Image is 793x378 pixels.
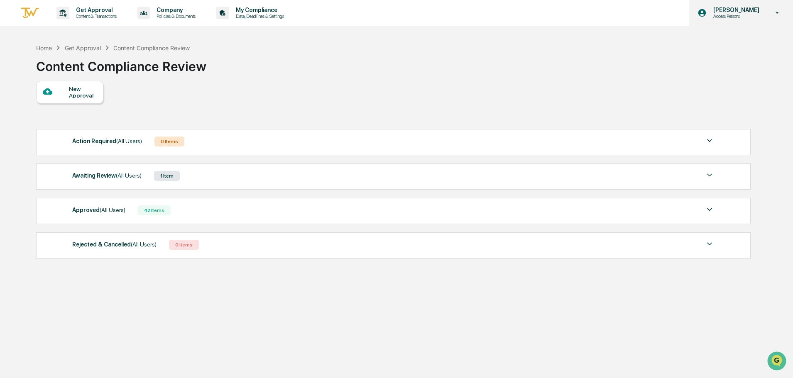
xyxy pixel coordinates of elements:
span: Preclearance [17,105,54,113]
img: 1746055101610-c473b297-6a78-478c-a979-82029cc54cd1 [8,63,23,78]
span: (All Users) [116,172,142,179]
div: Rejected & Cancelled [72,239,157,250]
p: Content & Transactions [69,13,121,19]
button: Start new chat [141,66,151,76]
a: 🔎Data Lookup [5,117,56,132]
p: Data, Deadlines & Settings [229,13,288,19]
div: We're available if you need us! [28,72,105,78]
div: Home [36,44,52,51]
img: caret [705,170,715,180]
p: Company [150,7,200,13]
a: Powered byPylon [59,140,100,147]
div: 1 Item [154,171,180,181]
a: 🖐️Preclearance [5,101,57,116]
img: logo [20,6,40,20]
div: 0 Items [154,137,184,146]
div: Get Approval [65,44,101,51]
p: [PERSON_NAME] [707,7,764,13]
p: My Compliance [229,7,288,13]
div: Content Compliance Review [113,44,190,51]
div: 42 Items [138,205,171,215]
span: Pylon [83,141,100,147]
span: (All Users) [100,207,125,213]
div: 0 Items [169,240,199,250]
p: Access Persons [707,13,764,19]
div: Start new chat [28,63,136,72]
img: caret [705,136,715,146]
iframe: Open customer support [766,351,789,373]
img: caret [705,205,715,215]
p: How can we help? [8,17,151,31]
div: Content Compliance Review [36,52,206,74]
span: Data Lookup [17,120,52,129]
div: Action Required [72,136,142,146]
a: 🗄️Attestations [57,101,106,116]
img: caret [705,239,715,249]
span: (All Users) [116,138,142,144]
span: Attestations [69,105,103,113]
div: 🗄️ [60,105,67,112]
span: (All Users) [131,241,157,248]
p: Get Approval [69,7,121,13]
div: Approved [72,205,125,215]
div: New Approval [69,85,97,99]
div: 🔎 [8,121,15,128]
p: Policies & Documents [150,13,200,19]
div: Awaiting Review [72,170,142,181]
div: 🖐️ [8,105,15,112]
